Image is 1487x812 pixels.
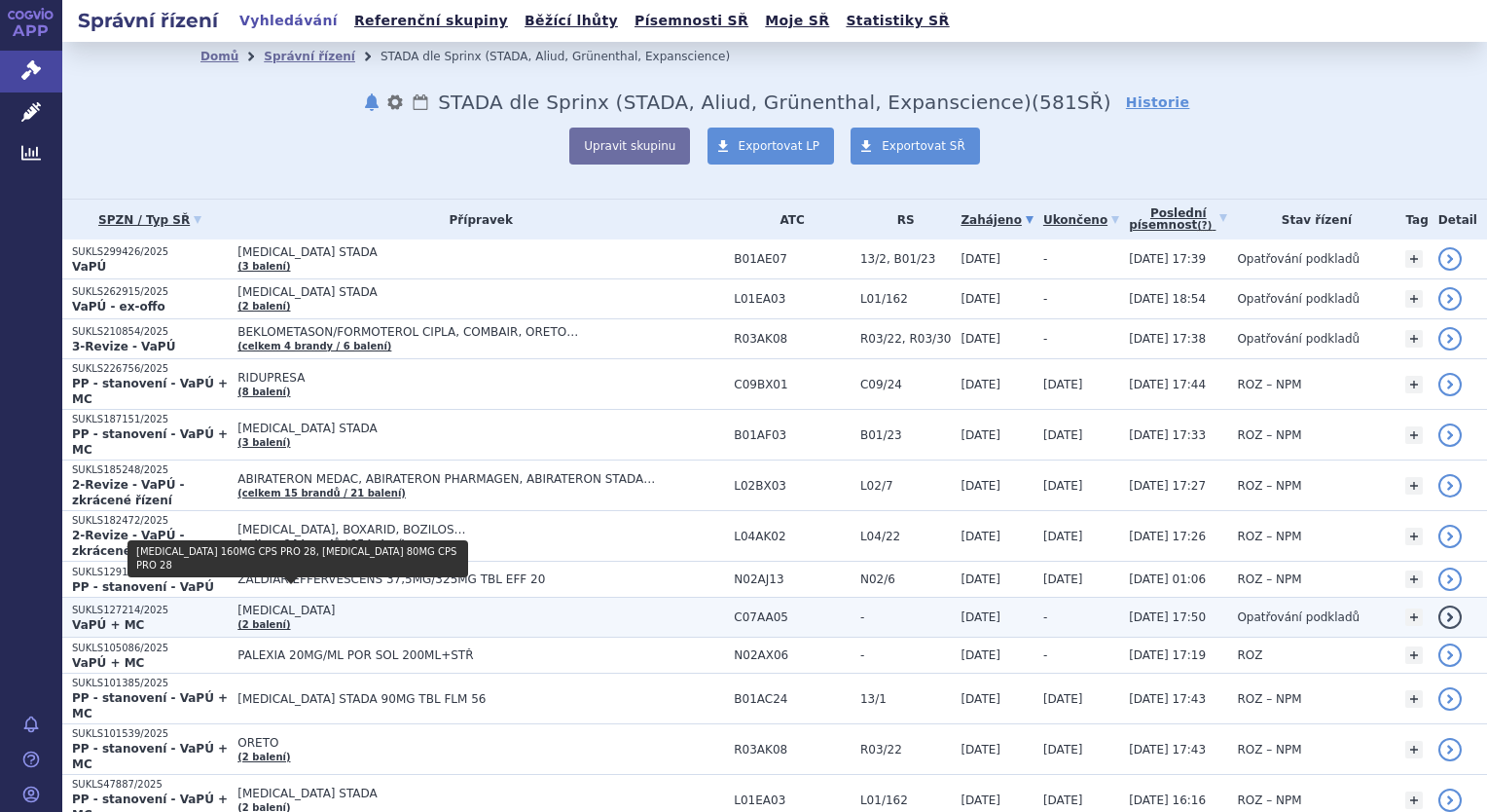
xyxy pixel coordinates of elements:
[1405,646,1423,664] a: +
[1438,247,1462,271] a: detail
[1237,610,1360,624] span: Opatřování podkladů
[348,8,514,34] a: Referenční skupiny
[961,743,1000,757] span: [DATE]
[734,648,851,662] span: N02AX06
[734,610,851,624] span: C07AA05
[961,794,1000,807] span: [DATE]
[860,648,951,662] span: -
[1438,373,1462,396] a: detail
[882,139,965,153] span: Exportovat SŘ
[1405,528,1423,545] a: +
[200,50,238,63] a: Domů
[569,128,690,165] button: Upravit skupinu
[237,619,290,630] a: (2 balení)
[734,252,851,266] span: B01AE07
[234,8,344,34] a: Vyhledávání
[1405,477,1423,495] a: +
[1129,794,1206,807] span: [DATE] 16:16
[1129,200,1227,240] a: Poslednípísemnost(?)
[362,91,381,114] button: notifikace
[72,206,228,234] a: SPZN / Typ SŘ
[961,428,1000,442] span: [DATE]
[840,8,955,34] a: Statistiky SŘ
[860,692,951,706] span: 13/1
[961,332,1000,346] span: [DATE]
[72,478,185,507] strong: 2-Revize - VaPÚ - zkrácené řízení
[72,742,228,771] strong: PP - stanovení - VaPÚ + MC
[1237,378,1301,391] span: ROZ – NPM
[1438,474,1462,498] a: detail
[1438,789,1462,812] a: detail
[72,514,228,528] p: SUKLS182472/2025
[1405,376,1423,393] a: +
[1405,609,1423,626] a: +
[72,604,228,617] p: SUKLS127214/2025
[860,572,951,586] span: N02/6
[237,437,290,448] a: (3 balení)
[734,479,851,493] span: L02BX03
[1438,644,1462,667] a: detail
[237,472,724,486] span: ABIRATERON MEDAC, ABIRATERON PHARMAGEN, ABIRATERON STADA…
[1429,200,1487,240] th: Detail
[1438,287,1462,311] a: detail
[1032,91,1111,114] span: ( SŘ)
[1043,252,1047,266] span: -
[1405,290,1423,308] a: +
[1237,794,1301,807] span: ROZ – NPM
[1043,648,1047,662] span: -
[1438,327,1462,351] a: detail
[707,128,835,165] a: Exportovat LP
[961,479,1000,493] span: [DATE]
[734,530,851,543] span: L04AK02
[1237,648,1262,662] span: ROZ
[237,787,724,800] span: [MEDICAL_DATA] STADA
[860,743,951,757] span: R03/22
[237,371,724,385] span: RIDUPRESA
[961,610,1000,624] span: [DATE]
[734,378,851,391] span: C09BX01
[1405,792,1423,809] a: +
[1043,479,1083,493] span: [DATE]
[72,529,185,558] strong: 2-Revize - VaPÚ - zkrácené řízení
[1043,572,1083,586] span: [DATE]
[1237,428,1301,442] span: ROZ – NPM
[961,572,1000,586] span: [DATE]
[72,285,228,299] p: SUKLS262915/2025
[72,618,144,632] strong: VaPÚ + MC
[237,422,724,435] span: [MEDICAL_DATA] STADA
[411,91,430,114] a: Lhůty
[961,206,1033,234] a: Zahájeno
[1126,92,1190,112] a: Historie
[734,743,851,757] span: R03AK08
[1438,606,1462,629] a: detail
[72,413,228,426] p: SUKLS187151/2025
[385,91,405,114] button: nastavení
[629,8,754,34] a: Písemnosti SŘ
[72,677,228,690] p: SUKLS101385/2025
[72,260,106,274] strong: VaPÚ
[237,387,290,397] a: (8 balení)
[237,648,724,662] span: PALEXIA 20MG/ML POR SOL 200ML+STŘ
[237,341,391,351] a: (celkem 4 brandy / 6 balení)
[1237,292,1360,306] span: Opatřování podkladů
[1043,530,1083,543] span: [DATE]
[72,691,228,720] strong: PP - stanovení - VaPÚ + MC
[72,580,214,594] strong: PP - stanovení - VaPÚ
[1237,252,1360,266] span: Opatřování podkladů
[72,463,228,477] p: SUKLS185248/2025
[1043,794,1083,807] span: [DATE]
[237,752,290,762] a: (2 balení)
[1129,252,1206,266] span: [DATE] 17:39
[1129,610,1206,624] span: [DATE] 17:50
[734,332,851,346] span: R03AK08
[237,692,724,706] span: [MEDICAL_DATA] STADA 90MG TBL FLM 56
[1438,525,1462,548] a: detail
[1043,692,1083,706] span: [DATE]
[1129,378,1206,391] span: [DATE] 17:44
[1438,687,1462,711] a: detail
[1237,530,1301,543] span: ROZ – NPM
[72,245,228,259] p: SUKLS299426/2025
[1043,206,1119,234] a: Ukončeno
[72,427,228,457] strong: PP - stanovení - VaPÚ + MC
[1129,743,1206,757] span: [DATE] 17:43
